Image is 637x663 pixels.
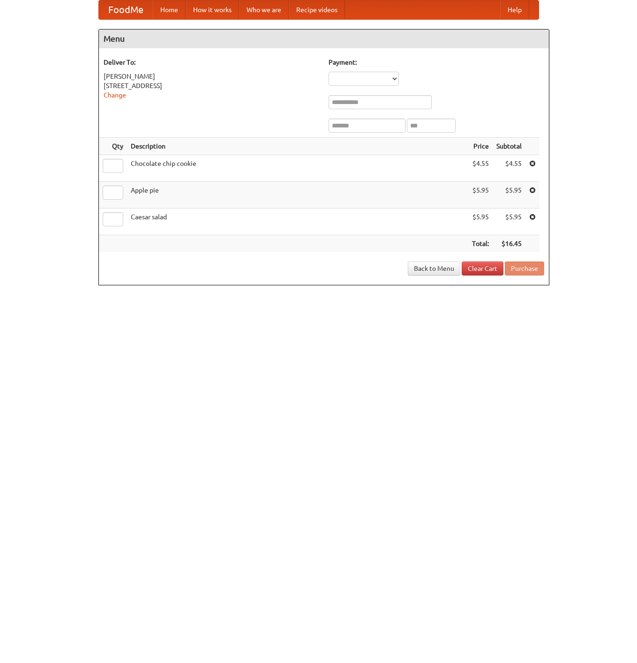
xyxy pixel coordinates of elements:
[493,182,525,209] td: $5.95
[493,138,525,155] th: Subtotal
[329,58,544,67] h5: Payment:
[408,261,460,276] a: Back to Menu
[493,209,525,235] td: $5.95
[505,261,544,276] button: Purchase
[153,0,186,19] a: Home
[127,182,468,209] td: Apple pie
[127,138,468,155] th: Description
[493,235,525,253] th: $16.45
[468,209,493,235] td: $5.95
[104,72,319,81] div: [PERSON_NAME]
[462,261,503,276] a: Clear Cart
[493,155,525,182] td: $4.55
[468,235,493,253] th: Total:
[127,209,468,235] td: Caesar salad
[104,91,126,99] a: Change
[127,155,468,182] td: Chocolate chip cookie
[186,0,239,19] a: How it works
[99,0,153,19] a: FoodMe
[99,30,549,48] h4: Menu
[104,58,319,67] h5: Deliver To:
[99,138,127,155] th: Qty
[468,155,493,182] td: $4.55
[239,0,289,19] a: Who we are
[468,138,493,155] th: Price
[289,0,345,19] a: Recipe videos
[104,81,319,90] div: [STREET_ADDRESS]
[468,182,493,209] td: $5.95
[500,0,529,19] a: Help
